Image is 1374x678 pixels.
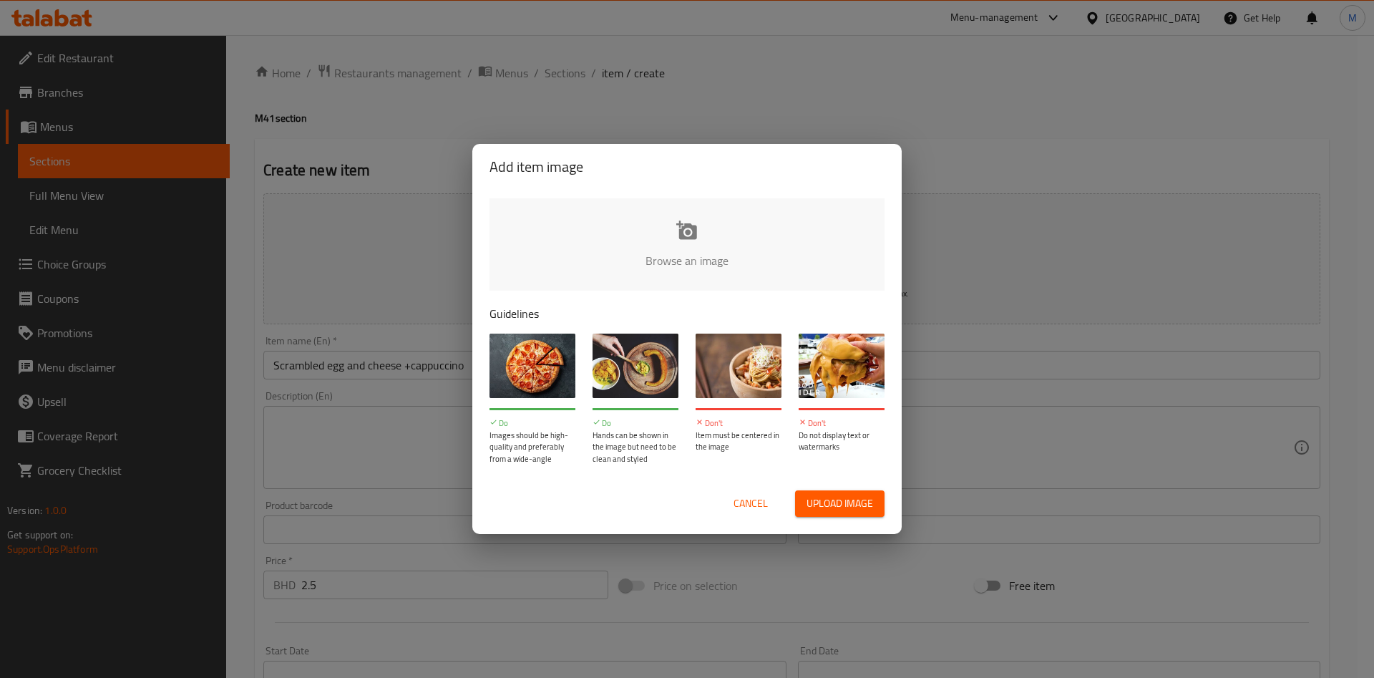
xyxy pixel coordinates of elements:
img: guide-img-4@3x.jpg [799,334,885,398]
button: Cancel [728,490,774,517]
img: guide-img-2@3x.jpg [593,334,678,398]
p: Guidelines [489,305,885,322]
img: guide-img-1@3x.jpg [489,334,575,398]
p: Images should be high-quality and preferably from a wide-angle [489,430,575,465]
img: guide-img-3@3x.jpg [696,334,781,398]
p: Do [593,417,678,430]
p: Item must be centered in the image [696,430,781,453]
span: Cancel [734,495,768,513]
span: Upload image [807,495,873,513]
p: Don't [799,417,885,430]
h2: Add item image [489,155,885,178]
p: Do not display text or watermarks [799,430,885,453]
p: Hands can be shown in the image but need to be clean and styled [593,430,678,465]
button: Upload image [795,490,885,517]
p: Don't [696,417,781,430]
p: Do [489,417,575,430]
